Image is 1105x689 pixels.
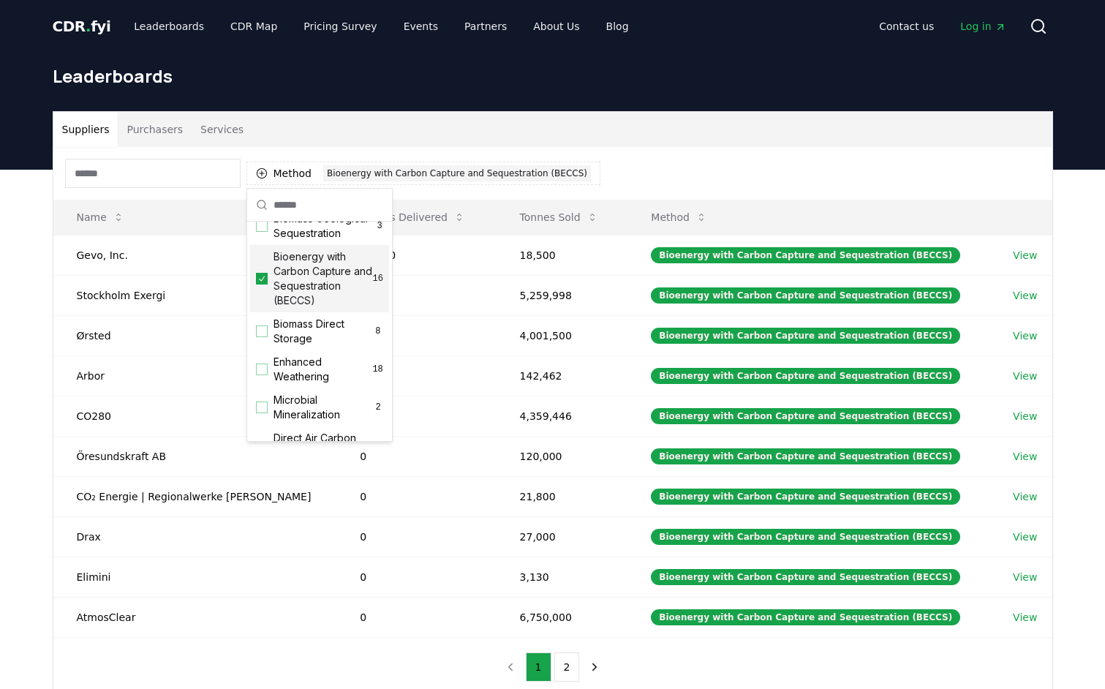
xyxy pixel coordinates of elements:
[274,249,373,308] span: Bioenergy with Carbon Capture and Sequestration (BECCS)
[651,368,960,384] div: Bioenergy with Carbon Capture and Sequestration (BECCS)
[651,569,960,585] div: Bioenergy with Carbon Capture and Sequestration (BECCS)
[960,19,1006,34] span: Log in
[651,448,960,464] div: Bioenergy with Carbon Capture and Sequestration (BECCS)
[497,476,628,516] td: 21,800
[651,408,960,424] div: Bioenergy with Carbon Capture and Sequestration (BECCS)
[118,112,192,147] button: Purchasers
[373,402,383,413] span: 2
[376,220,383,232] span: 3
[274,317,373,346] span: Biomass Direct Storage
[53,436,337,476] td: Öresundskraft AB
[53,597,337,637] td: AtmosClear
[53,112,118,147] button: Suppliers
[497,355,628,396] td: 142,462
[651,489,960,505] div: Bioenergy with Carbon Capture and Sequestration (BECCS)
[1013,409,1037,423] a: View
[526,652,551,682] button: 1
[497,557,628,597] td: 3,130
[373,325,383,337] span: 8
[336,275,496,315] td: 0
[219,13,289,39] a: CDR Map
[1013,288,1037,303] a: View
[53,396,337,436] td: CO280
[292,13,388,39] a: Pricing Survey
[1013,449,1037,464] a: View
[453,13,518,39] a: Partners
[1013,248,1037,263] a: View
[372,364,383,375] span: 18
[1013,369,1037,383] a: View
[1013,570,1037,584] a: View
[336,396,496,436] td: 0
[867,13,1017,39] nav: Main
[336,516,496,557] td: 0
[274,355,372,384] span: Enhanced Weathering
[53,355,337,396] td: Arbor
[554,652,580,682] button: 2
[246,162,601,185] button: MethodBioenergy with Carbon Capture and Sequestration (BECCS)
[336,557,496,597] td: 0
[53,18,111,35] span: CDR fyi
[497,436,628,476] td: 120,000
[348,203,477,232] button: Tonnes Delivered
[651,247,960,263] div: Bioenergy with Carbon Capture and Sequestration (BECCS)
[1013,489,1037,504] a: View
[336,436,496,476] td: 0
[497,275,628,315] td: 5,259,998
[651,609,960,625] div: Bioenergy with Carbon Capture and Sequestration (BECCS)
[336,355,496,396] td: 0
[392,13,450,39] a: Events
[949,13,1017,39] a: Log in
[53,315,337,355] td: Ørsted
[86,18,91,35] span: .
[497,396,628,436] td: 4,359,446
[582,652,607,682] button: next page
[521,13,591,39] a: About Us
[373,273,383,285] span: 16
[65,203,136,232] button: Name
[651,287,960,304] div: Bioenergy with Carbon Capture and Sequestration (BECCS)
[336,597,496,637] td: 0
[497,597,628,637] td: 6,750,000
[336,235,496,275] td: 18,500
[274,211,376,241] span: Biomass Geological Sequestration
[497,516,628,557] td: 27,000
[53,275,337,315] td: Stockholm Exergi
[1013,328,1037,343] a: View
[323,165,591,181] div: Bioenergy with Carbon Capture and Sequestration (BECCS)
[122,13,216,39] a: Leaderboards
[336,476,496,516] td: 0
[639,203,719,232] button: Method
[274,393,373,422] span: Microbial Mineralization
[192,112,252,147] button: Services
[497,235,628,275] td: 18,500
[53,235,337,275] td: Gevo, Inc.
[53,64,1053,88] h1: Leaderboards
[867,13,946,39] a: Contact us
[122,13,640,39] nav: Main
[595,13,641,39] a: Blog
[1013,610,1037,625] a: View
[1013,530,1037,544] a: View
[508,203,610,232] button: Tonnes Sold
[336,315,496,355] td: 0
[53,16,111,37] a: CDR.fyi
[497,315,628,355] td: 4,001,500
[53,557,337,597] td: Elimini
[53,476,337,516] td: CO₂ Energie | Regionalwerke [PERSON_NAME]
[274,431,373,489] span: Direct Air Carbon Capture and Sequestration (DACCS)
[53,516,337,557] td: Drax
[651,529,960,545] div: Bioenergy with Carbon Capture and Sequestration (BECCS)
[651,328,960,344] div: Bioenergy with Carbon Capture and Sequestration (BECCS)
